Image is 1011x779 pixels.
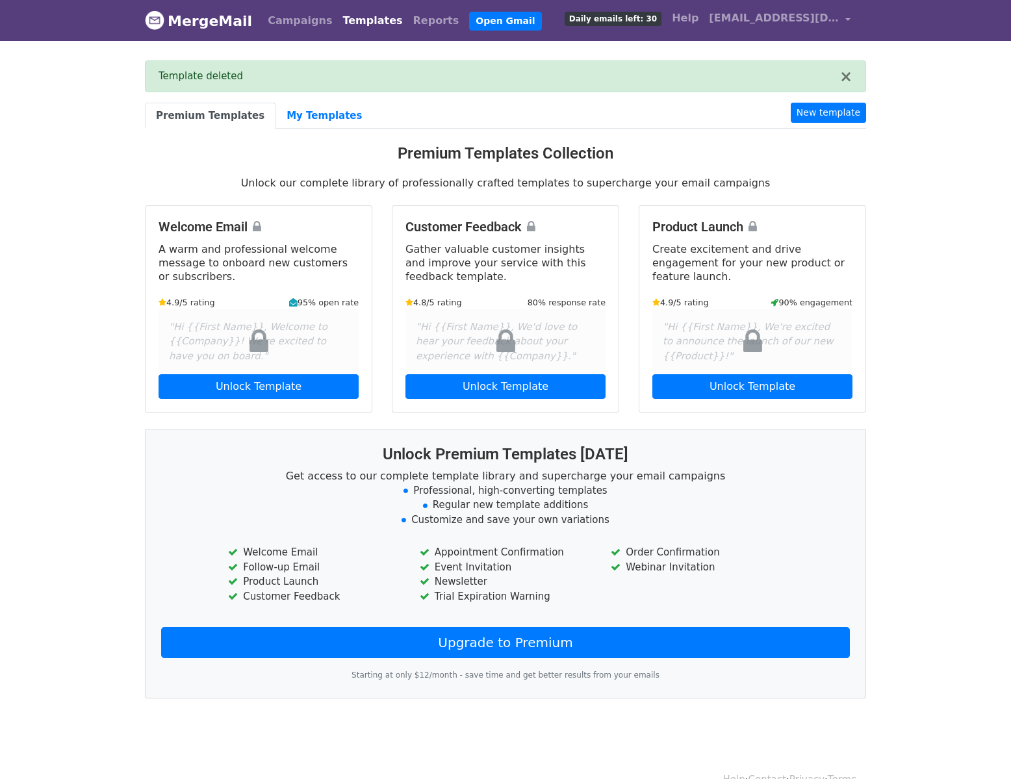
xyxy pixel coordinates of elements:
[559,5,667,31] a: Daily emails left: 30
[262,8,337,34] a: Campaigns
[145,10,164,30] img: MergeMail logo
[159,296,215,309] small: 4.9/5 rating
[405,374,606,399] a: Unlock Template
[145,144,866,163] h3: Premium Templates Collection
[228,545,400,560] li: Welcome Email
[652,296,709,309] small: 4.9/5 rating
[161,445,850,464] h3: Unlock Premium Templates [DATE]
[420,545,591,560] li: Appointment Confirmation
[337,8,407,34] a: Templates
[420,574,591,589] li: Newsletter
[159,219,359,235] h4: Welcome Email
[161,483,850,498] li: Professional, high-converting templates
[289,296,359,309] small: 95% open rate
[161,469,850,483] p: Get access to our complete template library and supercharge your email campaigns
[839,69,852,84] button: ×
[791,103,866,123] a: New template
[405,309,606,374] div: "Hi {{First Name}}, We'd love to hear your feedback about your experience with {{Company}}."
[228,560,400,575] li: Follow-up Email
[667,5,704,31] a: Help
[652,374,852,399] a: Unlock Template
[408,8,465,34] a: Reports
[159,374,359,399] a: Unlock Template
[405,296,462,309] small: 4.8/5 rating
[771,296,852,309] small: 90% engagement
[159,69,839,84] div: Template deleted
[275,103,373,129] a: My Templates
[145,103,275,129] a: Premium Templates
[652,219,852,235] h4: Product Launch
[704,5,856,36] a: [EMAIL_ADDRESS][DOMAIN_NAME]
[405,219,606,235] h4: Customer Feedback
[161,669,850,682] p: Starting at only $12/month - save time and get better results from your emails
[159,309,359,374] div: "Hi {{First Name}}, Welcome to {{Company}}! We're excited to have you on board."
[161,513,850,528] li: Customize and save your own variations
[159,242,359,283] p: A warm and professional welcome message to onboard new customers or subscribers.
[161,627,850,658] a: Upgrade to Premium
[652,309,852,374] div: "Hi {{First Name}}, We're excited to announce the launch of our new {{Product}}!"
[145,176,866,190] p: Unlock our complete library of professionally crafted templates to supercharge your email campaigns
[161,498,850,513] li: Regular new template additions
[145,7,252,34] a: MergeMail
[228,589,400,604] li: Customer Feedback
[528,296,606,309] small: 80% response rate
[565,12,661,26] span: Daily emails left: 30
[228,574,400,589] li: Product Launch
[652,242,852,283] p: Create excitement and drive engagement for your new product or feature launch.
[469,12,541,31] a: Open Gmail
[420,589,591,604] li: Trial Expiration Warning
[420,560,591,575] li: Event Invitation
[611,560,782,575] li: Webinar Invitation
[611,545,782,560] li: Order Confirmation
[405,242,606,283] p: Gather valuable customer insights and improve your service with this feedback template.
[709,10,839,26] span: [EMAIL_ADDRESS][DOMAIN_NAME]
